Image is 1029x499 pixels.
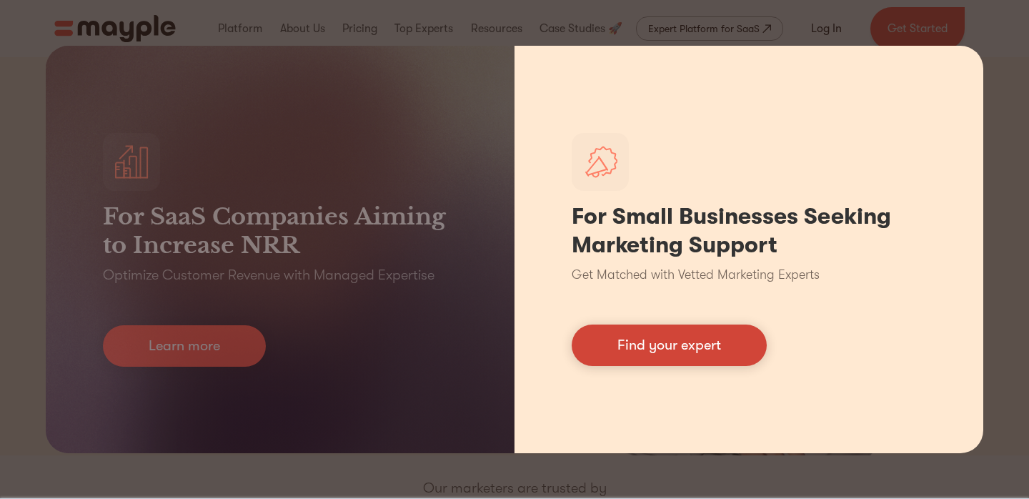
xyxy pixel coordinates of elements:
p: Get Matched with Vetted Marketing Experts [572,265,820,285]
h1: For Small Businesses Seeking Marketing Support [572,202,926,260]
a: Learn more [103,325,266,367]
p: Optimize Customer Revenue with Managed Expertise [103,265,434,285]
h3: For SaaS Companies Aiming to Increase NRR [103,202,457,260]
a: Find your expert [572,325,767,366]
